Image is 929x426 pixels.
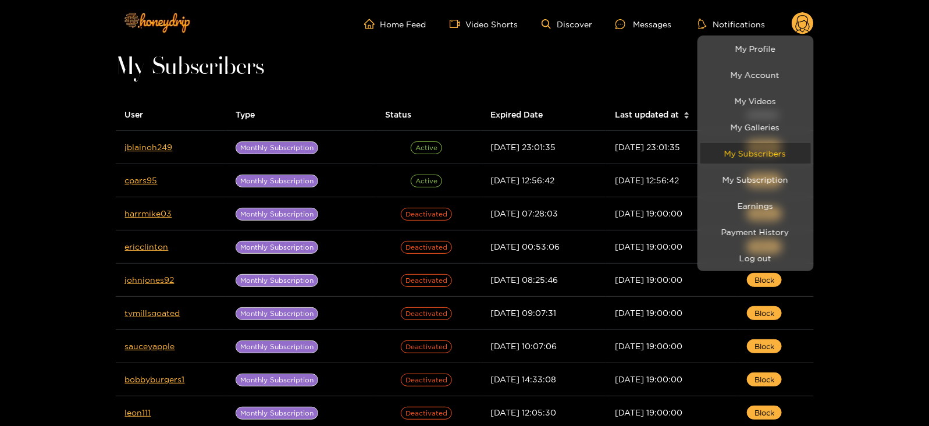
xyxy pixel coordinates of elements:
a: My Account [700,65,811,85]
a: Payment History [700,222,811,242]
button: Log out [700,248,811,268]
a: Earnings [700,196,811,216]
a: My Videos [700,91,811,111]
a: My Subscription [700,169,811,190]
a: My Subscribers [700,143,811,164]
a: My Galleries [700,117,811,137]
a: My Profile [700,38,811,59]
